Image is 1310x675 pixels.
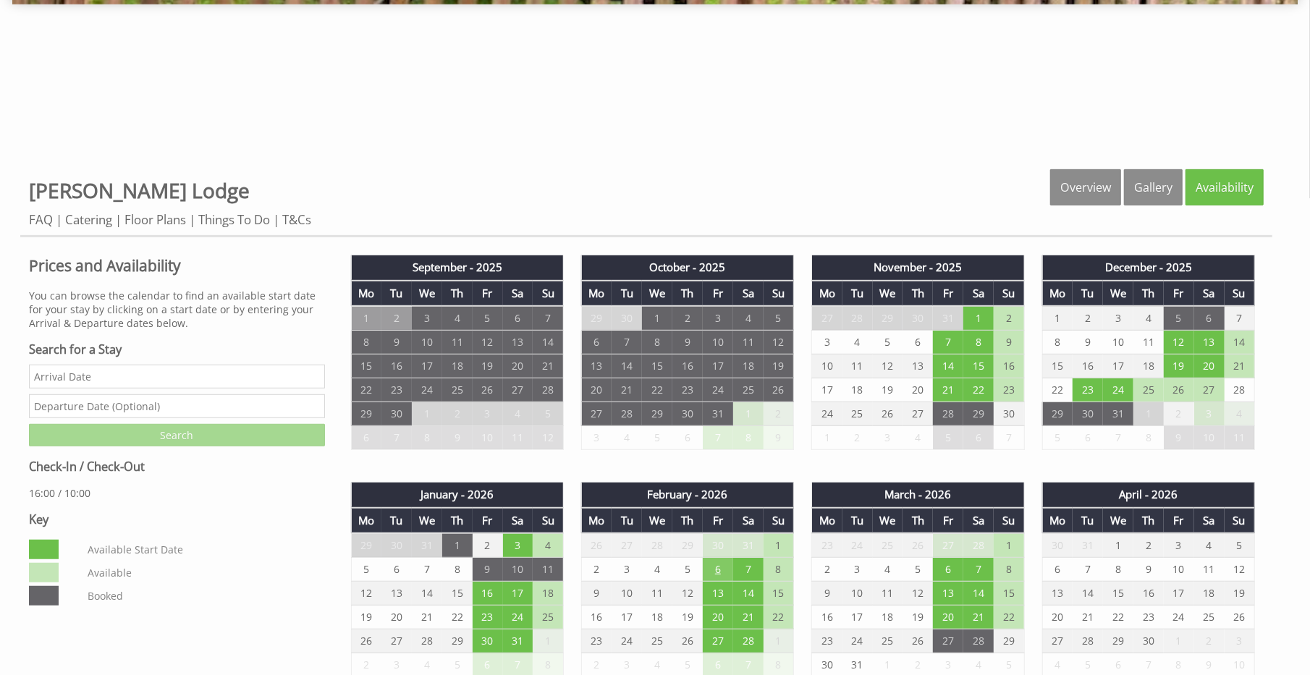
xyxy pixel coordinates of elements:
p: You can browse the calendar to find an available start date for your stay by clicking on a start ... [29,289,325,330]
td: 15 [642,355,672,378]
td: 2 [1073,306,1103,331]
td: 7 [703,426,733,450]
td: 23 [994,378,1024,402]
td: 4 [1225,402,1255,426]
td: 11 [503,426,533,450]
span: [PERSON_NAME] Lodge [29,177,250,204]
td: 1 [1042,306,1073,331]
td: 31 [703,402,733,426]
td: 6 [351,426,381,450]
td: 5 [642,426,672,450]
th: Th [442,281,473,306]
td: 3 [581,426,612,450]
td: 24 [812,402,842,426]
td: 25 [842,402,873,426]
td: 3 [873,426,903,450]
th: Th [672,281,703,306]
th: Sa [733,508,764,533]
td: 1 [764,533,794,558]
td: 22 [1042,378,1073,402]
a: Prices and Availability [29,255,325,276]
td: 3 [1164,533,1194,558]
td: 30 [994,402,1024,426]
td: 26 [1164,378,1194,402]
td: 26 [473,378,503,402]
th: November - 2025 [812,255,1024,280]
td: 9 [442,426,473,450]
td: 4 [842,331,873,355]
th: October - 2025 [581,255,793,280]
td: 7 [994,426,1024,450]
td: 23 [812,533,842,558]
td: 4 [612,426,642,450]
td: 1 [351,306,381,331]
td: 5 [533,402,563,426]
td: 30 [1042,533,1073,558]
th: We [1103,508,1133,533]
td: 6 [581,331,612,355]
td: 5 [672,558,703,582]
td: 30 [381,402,412,426]
th: Tu [842,508,873,533]
td: 29 [642,402,672,426]
td: 27 [812,306,842,331]
td: 29 [873,306,903,331]
th: Su [533,281,563,306]
td: 31 [933,306,963,331]
input: Departure Date (Optional) [29,394,325,418]
th: January - 2026 [351,483,563,507]
td: 11 [1225,426,1255,450]
td: 5 [1042,426,1073,450]
th: Fr [703,508,733,533]
td: 12 [533,426,563,450]
td: 19 [764,355,794,378]
td: 30 [1073,402,1103,426]
th: Mo [1042,508,1073,533]
td: 9 [764,426,794,450]
dd: Available Start Date [85,540,321,559]
td: 2 [581,558,612,582]
th: Su [1225,281,1255,306]
td: 12 [473,331,503,355]
td: 26 [581,533,612,558]
th: Sa [963,508,994,533]
td: 3 [1103,306,1133,331]
td: 2 [672,306,703,331]
td: 2 [1164,402,1194,426]
h3: Key [29,511,325,527]
td: 18 [442,355,473,378]
a: FAQ [29,211,53,228]
th: March - 2026 [812,483,1024,507]
th: Tu [612,508,642,533]
td: 28 [642,533,672,558]
td: 31 [412,533,442,558]
a: Overview [1050,169,1121,205]
td: 12 [764,331,794,355]
th: Tu [612,281,642,306]
td: 29 [351,533,381,558]
td: 22 [351,378,381,402]
td: 7 [381,426,412,450]
td: 2 [442,402,473,426]
td: 18 [733,355,764,378]
td: 27 [1194,378,1225,402]
td: 5 [764,306,794,331]
th: We [1103,281,1133,306]
th: Fr [1164,281,1194,306]
th: Mo [812,281,842,306]
td: 5 [903,558,933,582]
td: 29 [672,533,703,558]
th: Sa [503,281,533,306]
th: Su [994,508,1024,533]
td: 27 [903,402,933,426]
th: We [873,281,903,306]
th: Th [1133,281,1164,306]
td: 17 [412,355,442,378]
td: 2 [842,426,873,450]
td: 9 [994,331,1024,355]
td: 22 [963,378,994,402]
td: 9 [381,331,412,355]
td: 7 [612,331,642,355]
th: Fr [933,508,963,533]
a: Availability [1186,169,1264,205]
